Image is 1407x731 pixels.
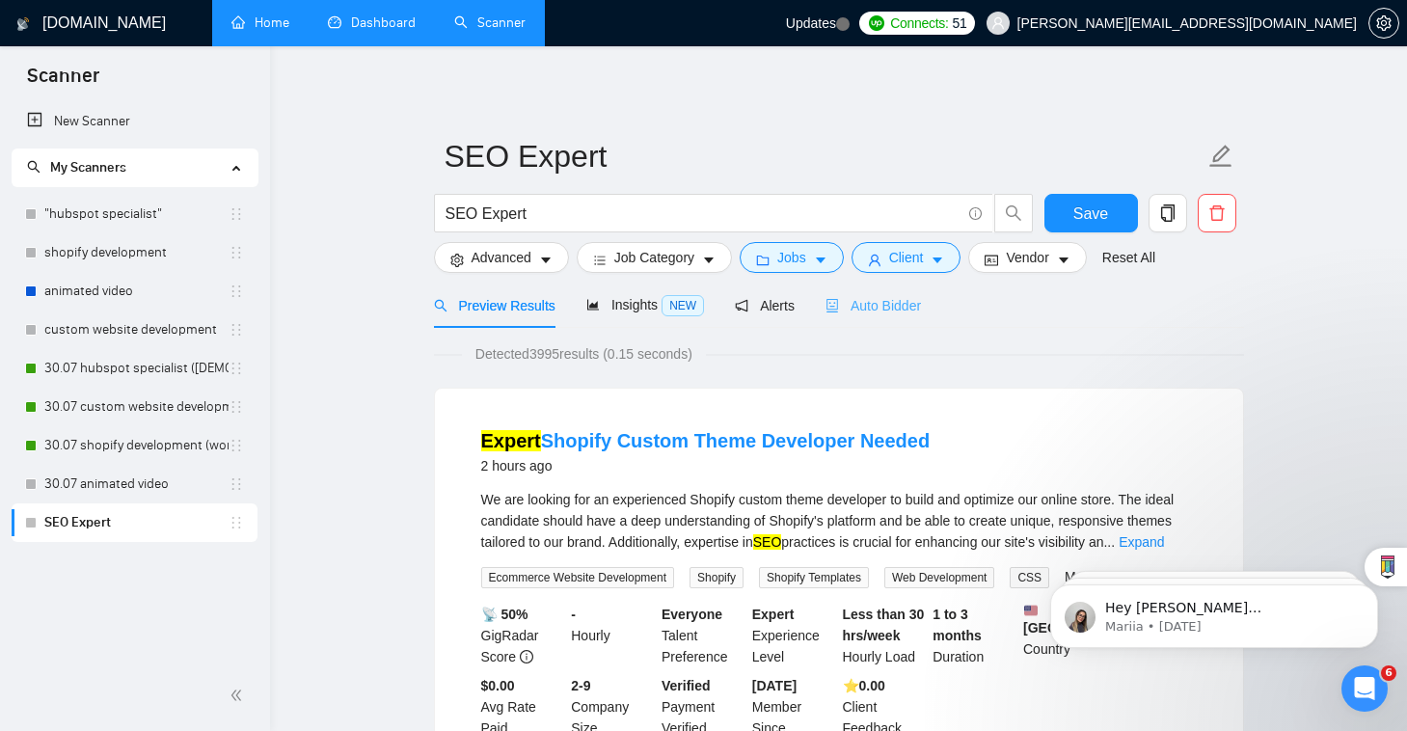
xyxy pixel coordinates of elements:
span: caret-down [814,253,827,267]
input: Scanner name... [445,132,1204,180]
span: idcard [985,253,998,267]
span: Jobs [777,247,806,268]
span: Insights [586,297,704,312]
span: Alerts [735,298,795,313]
span: double-left [230,686,249,705]
span: copy [1150,204,1186,222]
span: area-chart [586,298,600,311]
b: Everyone [662,607,722,622]
a: SEO Expert [44,503,229,542]
li: 30.07 shopify development (worldwide) [12,426,257,465]
iframe: Intercom notifications message [1021,544,1407,679]
span: edit [1208,144,1233,169]
mark: SEO [753,534,782,550]
button: setting [1368,8,1399,39]
span: user [991,16,1005,30]
li: New Scanner [12,102,257,141]
div: 2 hours ago [481,454,931,477]
span: Shopify [690,567,744,588]
b: ⭐️ 0.00 [843,678,885,693]
button: search [994,194,1033,232]
span: My Scanners [50,159,126,176]
span: Save [1073,202,1108,226]
img: logo [16,9,30,40]
li: custom website development [12,311,257,349]
b: Verified [662,678,711,693]
span: holder [229,322,244,338]
div: Duration [929,604,1019,667]
a: 30.07 hubspot specialist ([DEMOGRAPHIC_DATA] - not for residents) [44,349,229,388]
span: holder [229,206,244,222]
a: searchScanner [454,14,526,31]
li: 30.07 custom website development [12,388,257,426]
span: setting [1369,15,1398,31]
span: robot [825,299,839,312]
a: animated video [44,272,229,311]
a: Expand [1119,534,1164,550]
span: Client [889,247,924,268]
span: holder [229,284,244,299]
span: search [995,204,1032,222]
li: SEO Expert [12,503,257,542]
a: custom website development [44,311,229,349]
li: animated video [12,272,257,311]
button: copy [1149,194,1187,232]
span: Updates [786,15,836,31]
a: 30.07 shopify development (worldwide) [44,426,229,465]
b: $0.00 [481,678,515,693]
span: 6 [1381,665,1396,681]
div: We are looking for an experienced Shopify custom theme developer to build and optimize our online... [481,489,1197,553]
span: CSS [1010,567,1049,588]
mark: Expert [481,430,541,451]
button: Save [1044,194,1138,232]
img: upwork-logo.png [869,15,884,31]
span: search [434,299,447,312]
span: Ecommerce Website Development [481,567,675,588]
span: Scanner [12,62,115,102]
a: 30.07 animated video [44,465,229,503]
span: folder [756,253,770,267]
span: notification [735,299,748,312]
span: Auto Bidder [825,298,921,313]
span: Connects: [890,13,948,34]
a: shopify development [44,233,229,272]
span: holder [229,245,244,260]
button: userClientcaret-down [852,242,961,273]
button: barsJob Categorycaret-down [577,242,732,273]
li: shopify development [12,233,257,272]
a: New Scanner [27,102,242,141]
div: Experience Level [748,604,839,667]
span: 51 [953,13,967,34]
b: - [571,607,576,622]
a: Reset All [1102,247,1155,268]
span: Preview Results [434,298,555,313]
span: My Scanners [27,159,126,176]
b: 📡 50% [481,607,528,622]
a: homeHome [231,14,289,31]
span: ... [1103,534,1115,550]
b: [DATE] [752,678,797,693]
b: 1 to 3 months [933,607,982,643]
span: caret-down [931,253,944,267]
li: 30.07 hubspot specialist (United States - not for residents) [12,349,257,388]
b: Less than 30 hrs/week [843,607,925,643]
button: delete [1198,194,1236,232]
iframe: Intercom live chat [1341,665,1388,712]
span: holder [229,476,244,492]
button: settingAdvancedcaret-down [434,242,569,273]
span: holder [229,361,244,376]
span: caret-down [702,253,716,267]
span: setting [450,253,464,267]
a: 30.07 custom website development [44,388,229,426]
span: user [868,253,881,267]
span: holder [229,438,244,453]
div: Talent Preference [658,604,748,667]
span: Vendor [1006,247,1048,268]
span: Web Development [884,567,995,588]
div: Hourly Load [839,604,930,667]
span: holder [229,399,244,415]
